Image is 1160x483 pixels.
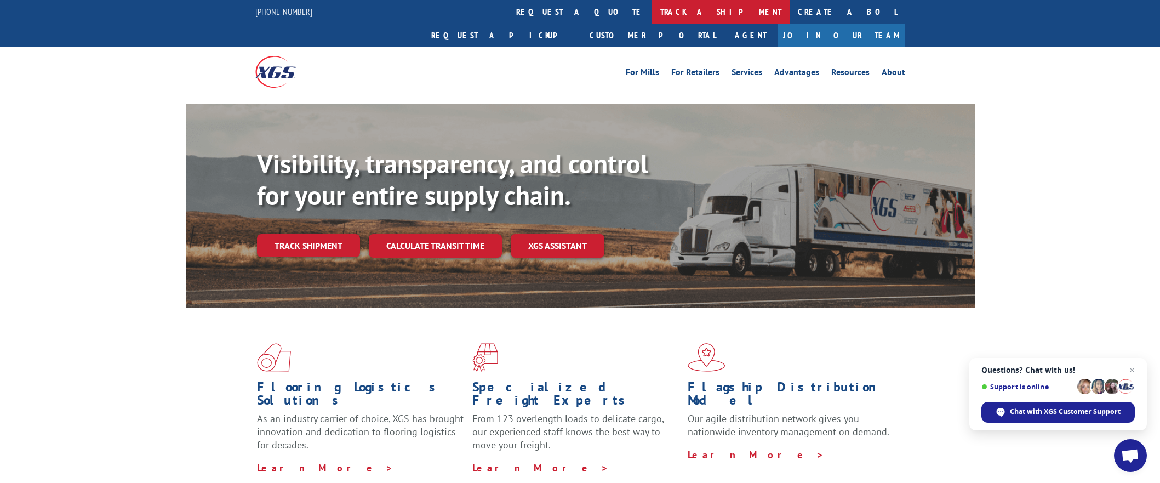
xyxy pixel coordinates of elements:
a: Join Our Team [778,24,905,47]
h1: Flooring Logistics Solutions [257,380,464,412]
a: Learn More > [472,462,609,474]
h1: Flagship Distribution Model [688,380,895,412]
h1: Specialized Freight Experts [472,380,679,412]
span: Chat with XGS Customer Support [981,402,1135,423]
span: Questions? Chat with us! [981,366,1135,374]
span: Chat with XGS Customer Support [1010,407,1121,417]
img: xgs-icon-total-supply-chain-intelligence-red [257,343,291,372]
a: Learn More > [688,448,824,461]
a: Services [732,68,762,80]
a: [PHONE_NUMBER] [255,6,312,17]
a: Learn More > [257,462,393,474]
a: Customer Portal [581,24,724,47]
a: For Retailers [671,68,719,80]
img: xgs-icon-focused-on-flooring-red [472,343,498,372]
a: Track shipment [257,234,360,257]
span: Our agile distribution network gives you nationwide inventory management on demand. [688,412,889,438]
a: Open chat [1114,439,1147,472]
p: From 123 overlength loads to delicate cargo, our experienced staff knows the best way to move you... [472,412,679,461]
img: xgs-icon-flagship-distribution-model-red [688,343,725,372]
a: Advantages [774,68,819,80]
a: Request a pickup [423,24,581,47]
b: Visibility, transparency, and control for your entire supply chain. [257,146,648,212]
a: For Mills [626,68,659,80]
a: Resources [831,68,870,80]
a: XGS ASSISTANT [511,234,604,258]
a: Calculate transit time [369,234,502,258]
a: About [882,68,905,80]
span: As an industry carrier of choice, XGS has brought innovation and dedication to flooring logistics... [257,412,464,451]
span: Support is online [981,383,1073,391]
a: Agent [724,24,778,47]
